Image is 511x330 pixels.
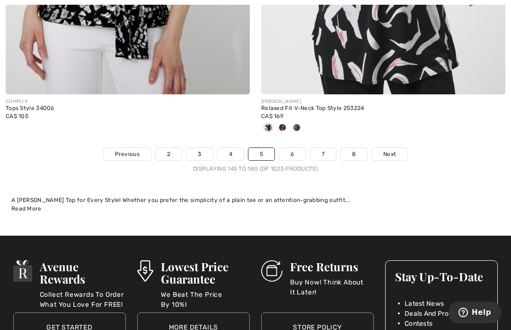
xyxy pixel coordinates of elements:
[449,302,502,325] iframe: Opens a widget where you can find more information
[40,290,126,309] p: Collect Rewards To Order What You Love For FREE!
[395,270,488,283] h3: Stay Up-To-Date
[405,319,432,329] span: Contests
[261,113,283,119] span: CA$ 169
[13,260,32,282] img: Avenue Rewards
[248,148,274,160] a: 5
[261,105,505,112] div: Relaxed Fit V-Neck Top Style 253224
[261,120,275,136] div: Black/Multi
[11,205,42,212] span: Read More
[405,299,444,309] span: Latest News
[40,260,126,285] h3: Avenue Rewards
[6,113,28,119] span: CA$ 105
[104,148,151,160] a: Previous
[279,148,305,160] a: 6
[261,260,282,282] img: Free Returns
[186,148,212,160] a: 3
[137,260,153,282] img: Lowest Price Guarantee
[383,150,396,158] span: Next
[290,277,374,296] p: Buy Now! Think About It Later!
[275,120,290,136] div: Black/red
[115,150,140,158] span: Previous
[11,196,500,204] div: A [PERSON_NAME] Top for Every Style! Whether you prefer the simplicity of a plain tee or an atten...
[261,98,505,105] div: [PERSON_NAME]
[6,105,250,112] div: Tops Style 34006
[290,120,304,136] div: Black/moonstone
[405,309,474,319] span: Deals And Promotions
[290,260,374,273] h3: Free Returns
[161,260,250,285] h3: Lowest Price Guarantee
[218,148,244,160] a: 4
[310,148,336,160] a: 7
[6,98,250,105] div: COMPLI K
[341,148,367,160] a: 8
[156,148,182,160] a: 2
[372,148,407,160] a: Next
[161,290,250,309] p: We Beat The Price By 10%!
